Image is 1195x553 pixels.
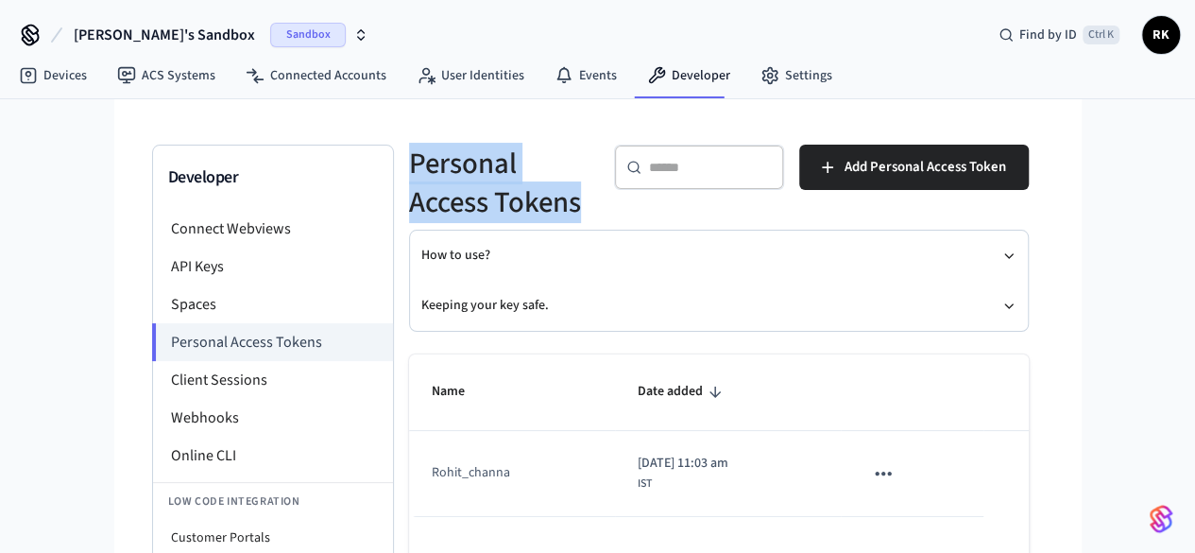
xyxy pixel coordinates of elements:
[845,155,1006,180] span: Add Personal Access Token
[409,354,1029,517] table: sticky table
[421,281,1016,331] button: Keeping your key safe.
[153,437,393,475] li: Online CLI
[1144,18,1178,52] span: RK
[102,59,230,93] a: ACS Systems
[152,323,393,361] li: Personal Access Tokens
[153,248,393,285] li: API Keys
[409,431,615,517] td: Rohit_channa
[539,59,632,93] a: Events
[638,377,727,406] span: Date added
[638,475,652,493] span: IST
[409,145,591,222] h5: Personal Access Tokens
[638,454,728,474] span: [DATE] 11:03 am
[230,59,401,93] a: Connected Accounts
[270,23,346,47] span: Sandbox
[1150,504,1172,534] img: SeamLogoGradient.69752ec5.svg
[421,231,1016,281] button: How to use?
[74,24,255,46] span: [PERSON_NAME]'s Sandbox
[1142,16,1180,54] button: RK
[4,59,102,93] a: Devices
[401,59,539,93] a: User Identities
[1083,26,1119,44] span: Ctrl K
[1019,26,1077,44] span: Find by ID
[153,285,393,323] li: Spaces
[799,145,1029,190] button: Add Personal Access Token
[632,59,745,93] a: Developer
[153,482,393,521] li: Low Code Integration
[153,361,393,399] li: Client Sessions
[168,164,378,191] h3: Developer
[153,399,393,437] li: Webhooks
[638,454,728,493] div: Asia/Calcutta
[432,377,489,406] span: Name
[745,59,847,93] a: Settings
[983,18,1135,52] div: Find by IDCtrl K
[153,210,393,248] li: Connect Webviews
